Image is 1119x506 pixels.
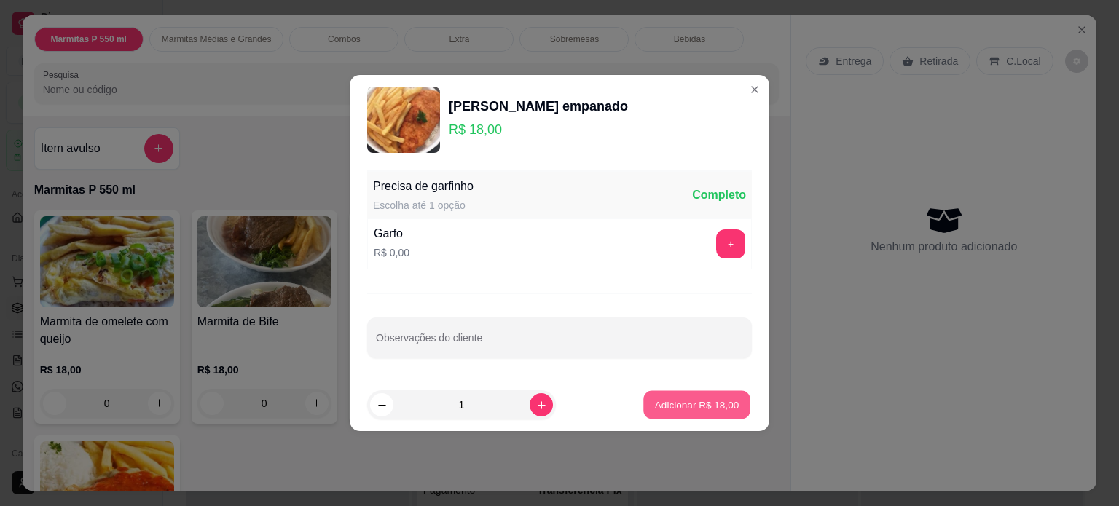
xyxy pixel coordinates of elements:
p: R$ 0,00 [374,245,409,260]
button: decrease-product-quantity [370,393,393,416]
div: [PERSON_NAME] empanado [449,96,628,116]
div: Escolha até 1 opção [373,198,474,213]
button: Close [743,78,766,101]
img: product-image [367,87,440,153]
button: Adicionar R$ 18,00 [643,391,750,419]
div: Completo [692,186,746,204]
p: Adicionar R$ 18,00 [655,398,739,411]
input: Observações do cliente [376,336,743,351]
p: R$ 18,00 [449,119,628,140]
button: add [716,229,745,258]
button: increase-product-quantity [530,393,553,416]
div: Precisa de garfinho [373,178,474,195]
div: Garfo [374,225,409,242]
